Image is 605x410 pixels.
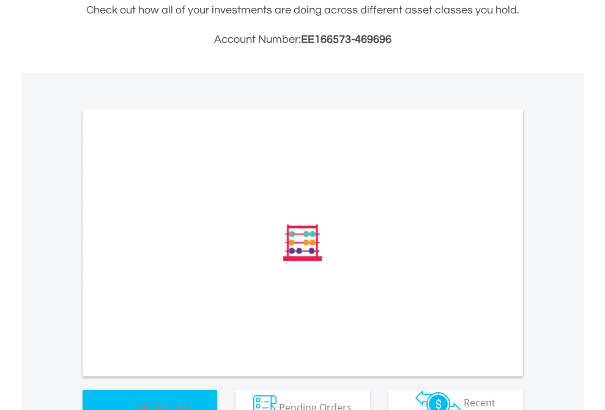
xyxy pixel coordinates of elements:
[301,34,392,45] span: EE166573-469696
[83,2,523,48] div: Check out how all of your investments are doing across different asset classes you hold.
[83,31,523,48] h3: Account Number:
